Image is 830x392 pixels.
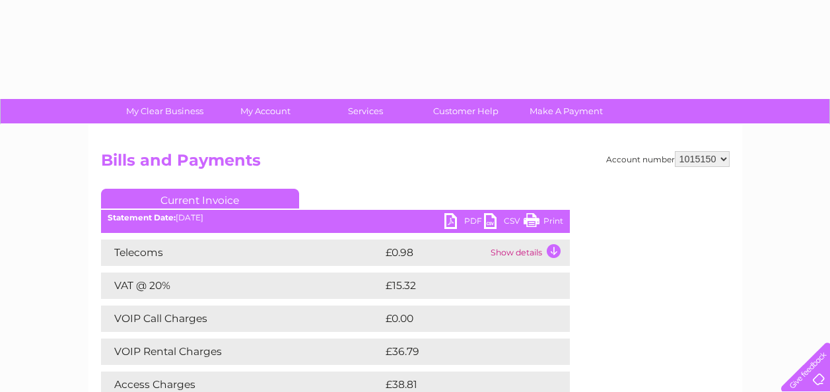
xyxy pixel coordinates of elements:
td: £0.98 [382,240,487,266]
td: £0.00 [382,306,539,332]
td: VAT @ 20% [101,273,382,299]
h2: Bills and Payments [101,151,730,176]
td: Telecoms [101,240,382,266]
a: My Clear Business [110,99,219,123]
td: Show details [487,240,570,266]
td: VOIP Rental Charges [101,339,382,365]
td: VOIP Call Charges [101,306,382,332]
div: [DATE] [101,213,570,222]
td: £15.32 [382,273,541,299]
a: Customer Help [411,99,520,123]
td: £36.79 [382,339,543,365]
a: Print [524,213,563,232]
a: Services [311,99,420,123]
a: My Account [211,99,320,123]
div: Account number [606,151,730,167]
a: PDF [444,213,484,232]
a: CSV [484,213,524,232]
b: Statement Date: [108,212,176,222]
a: Current Invoice [101,189,299,209]
a: Make A Payment [512,99,621,123]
